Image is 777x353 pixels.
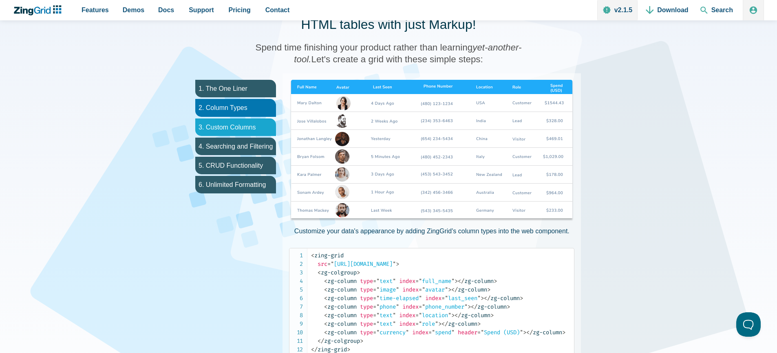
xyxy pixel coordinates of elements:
[441,295,481,302] span: last_seen
[441,320,477,327] span: zg-column
[393,320,396,327] span: "
[324,286,357,293] span: zg-column
[360,303,373,310] span: type
[324,329,327,336] span: <
[324,312,357,319] span: zg-column
[376,312,380,319] span: "
[422,303,425,310] span: "
[373,303,376,310] span: =
[419,312,422,319] span: "
[438,320,441,327] span: >
[311,346,347,353] span: zing-grid
[195,99,276,116] li: 2. Column Types
[441,295,445,302] span: =
[399,312,415,319] span: index
[481,329,484,336] span: "
[455,312,490,319] span: zg-column
[373,320,396,327] span: text
[458,278,464,285] span: </
[82,4,109,15] span: Features
[324,278,327,285] span: <
[360,286,373,293] span: type
[396,286,399,293] span: "
[373,286,399,293] span: image
[736,312,761,337] iframe: Help Scout Beacon - Open
[422,286,425,293] span: "
[13,5,66,15] a: ZingChart Logo. Click to return to the homepage
[393,278,396,285] span: "
[507,303,510,310] span: >
[318,261,327,267] span: src
[406,329,409,336] span: "
[246,42,531,65] h3: Spend time finishing your product rather than learning Let's create a grid with these simple steps:
[265,4,290,15] span: Contact
[294,226,570,237] p: Customize your data's appearance by adding ZingGrid's column types into the web component.
[419,286,422,293] span: =
[189,4,214,15] span: Support
[432,329,435,336] span: "
[468,303,471,310] span: >
[451,312,455,319] span: >
[458,329,477,336] span: header
[376,303,380,310] span: "
[327,261,396,267] span: [URL][DOMAIN_NAME]
[481,295,484,302] span: >
[477,295,481,302] span: "
[494,278,497,285] span: >
[393,261,396,267] span: "
[311,252,344,259] span: zing-grid
[373,295,422,302] span: time-elapsed
[360,338,363,344] span: >
[195,138,276,155] li: 4. Searching and Filtering
[318,338,324,344] span: </
[195,80,276,97] li: 1. The One Liner
[458,278,494,285] span: zg-column
[419,286,448,293] span: avatar
[435,320,438,327] span: "
[484,295,520,302] span: zg-column
[396,261,399,267] span: >
[523,329,526,336] span: >
[451,278,455,285] span: "
[451,286,458,293] span: </
[318,338,360,344] span: zg-colgroup
[415,278,419,285] span: =
[415,278,455,285] span: full_name
[419,320,422,327] span: "
[360,295,373,302] span: type
[360,278,373,285] span: type
[520,329,523,336] span: "
[415,312,419,319] span: =
[324,303,357,310] span: zg-column
[451,286,487,293] span: zg-column
[562,329,565,336] span: >
[195,157,276,174] li: 5. CRUD Functionality
[324,303,327,310] span: <
[311,346,318,353] span: </
[195,118,276,136] li: 3. Custom Columns
[477,320,481,327] span: >
[451,329,455,336] span: "
[419,303,422,310] span: =
[448,312,451,319] span: "
[324,278,357,285] span: zg-column
[373,329,409,336] span: currency
[331,261,334,267] span: "
[428,329,455,336] span: spend
[415,312,451,319] span: location
[471,303,507,310] span: zg-column
[324,320,327,327] span: <
[373,278,396,285] span: text
[477,329,481,336] span: =
[324,312,327,319] span: <
[376,320,380,327] span: "
[445,286,448,293] span: "
[471,303,477,310] span: </
[477,329,523,336] span: Spend (USD)
[419,303,468,310] span: phone_number
[490,312,494,319] span: >
[484,295,490,302] span: </
[324,286,327,293] span: <
[324,295,357,302] span: zg-column
[123,4,144,15] span: Demos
